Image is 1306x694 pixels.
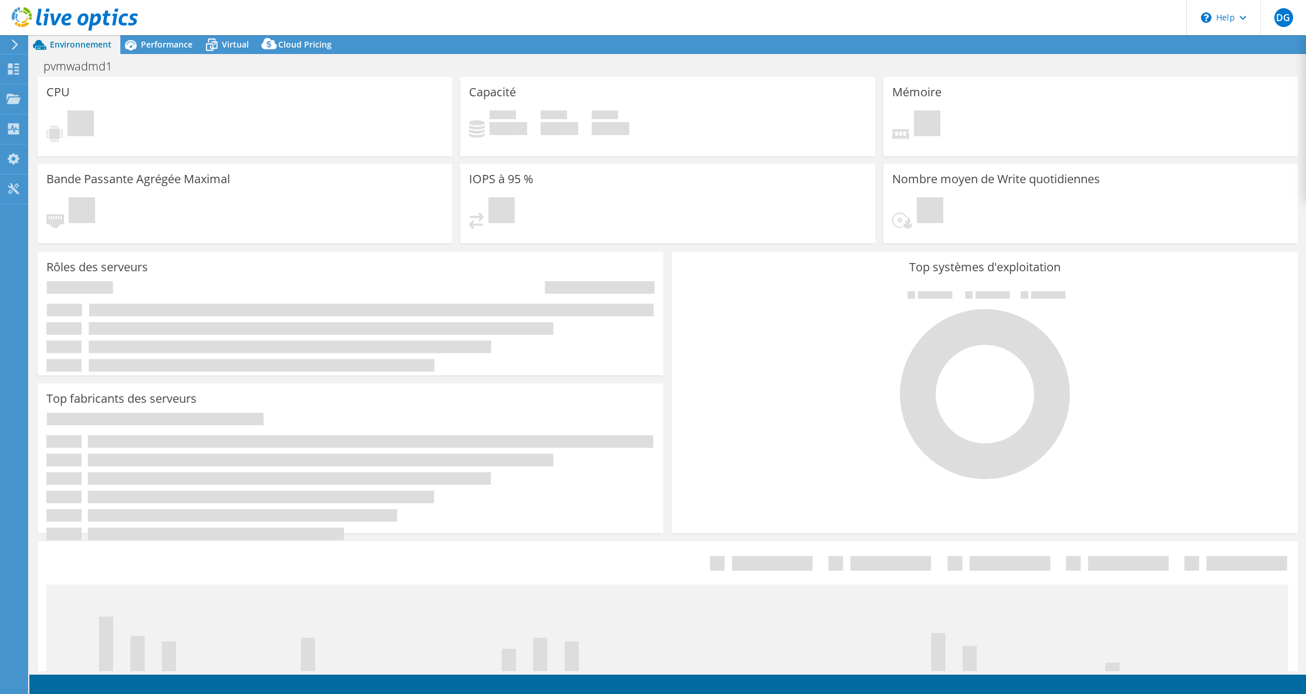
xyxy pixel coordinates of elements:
h4: 0 Gio [541,122,578,135]
h4: 0 Gio [490,122,527,135]
span: En attente [914,110,940,139]
span: En attente [68,110,94,139]
h3: Capacité [469,86,516,99]
span: Virtual [222,39,249,50]
h3: Mémoire [892,86,941,99]
span: Espace libre [541,110,567,122]
h3: Top fabricants des serveurs [46,392,197,405]
h3: Nombre moyen de Write quotidiennes [892,173,1100,186]
span: DG [1274,8,1293,27]
span: En attente [488,197,515,226]
h1: pvmwadmd1 [38,60,130,73]
span: Environnement [50,39,112,50]
span: Cloud Pricing [278,39,332,50]
h4: 0 Gio [592,122,629,135]
span: Utilisé [490,110,516,122]
h3: IOPS à 95 % [469,173,534,186]
span: En attente [917,197,943,226]
h3: Rôles des serveurs [46,261,148,274]
span: Total [592,110,618,122]
span: En attente [69,197,95,226]
h3: Top systèmes d'exploitation [680,261,1288,274]
span: Performance [141,39,193,50]
h3: CPU [46,86,70,99]
svg: \n [1201,12,1211,23]
h3: Bande Passante Agrégée Maximal [46,173,230,186]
